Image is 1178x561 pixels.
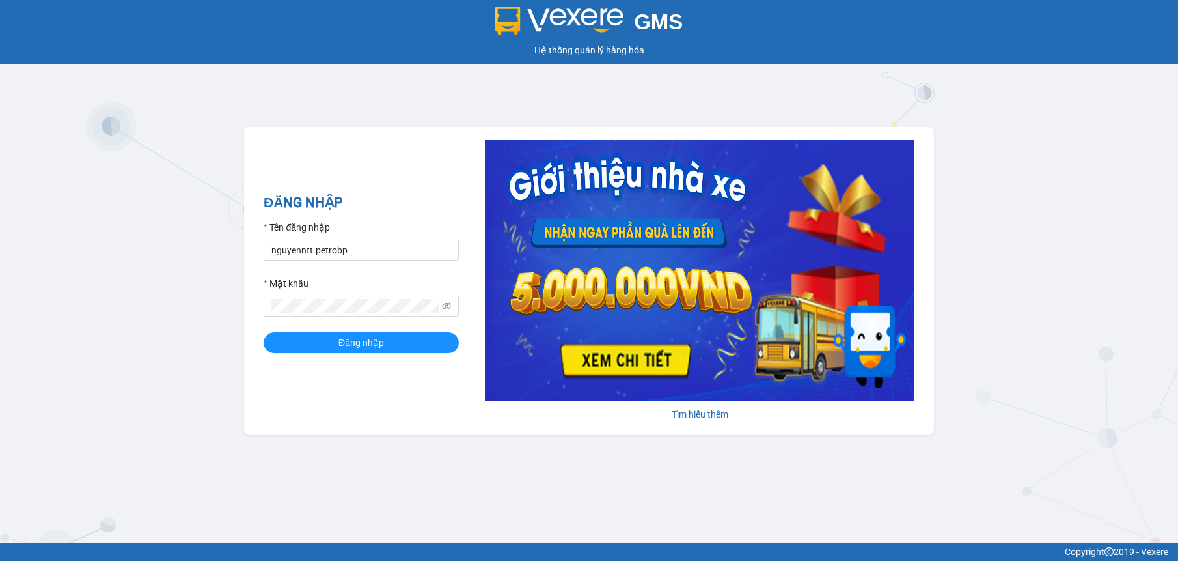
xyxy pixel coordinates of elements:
[271,299,439,313] input: Mật khẩu
[485,140,914,401] img: banner-0
[485,407,914,422] div: Tìm hiểu thêm
[264,220,330,235] label: Tên đăng nhập
[634,10,683,34] span: GMS
[495,20,683,30] a: GMS
[3,43,1175,57] div: Hệ thống quản lý hàng hóa
[1104,547,1114,556] span: copyright
[10,545,1168,559] div: Copyright 2019 - Vexere
[338,336,384,350] span: Đăng nhập
[264,332,459,353] button: Đăng nhập
[264,240,459,261] input: Tên đăng nhập
[264,276,308,291] label: Mật khẩu
[264,192,459,214] h2: ĐĂNG NHẬP
[442,302,451,311] span: eye-invisible
[495,7,624,35] img: logo 2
